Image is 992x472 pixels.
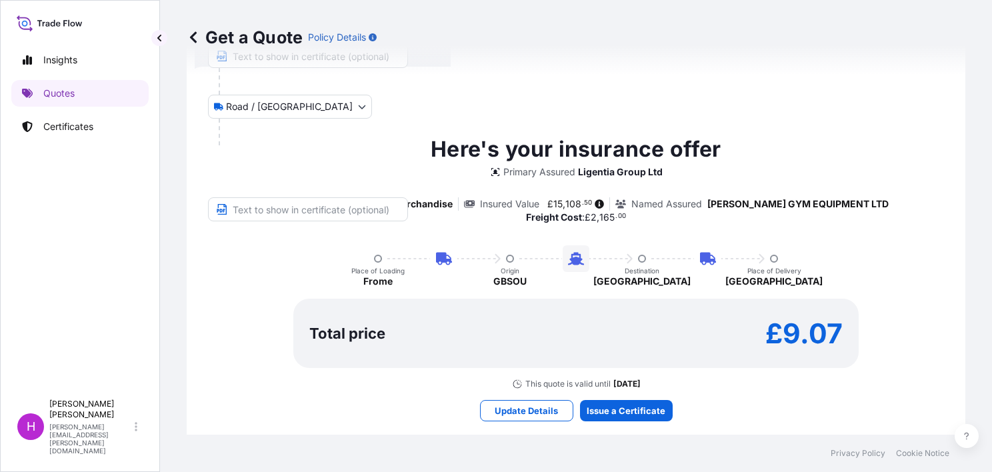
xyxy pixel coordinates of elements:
[707,197,889,211] p: [PERSON_NAME] GYM EQUIPMENT LTD
[208,197,408,221] input: Text to appear on certificate
[11,47,149,73] a: Insights
[625,267,659,275] p: Destination
[831,448,885,459] a: Privacy Policy
[578,165,663,179] p: Ligentia Group Ltd
[503,165,575,179] p: Primary Assured
[585,213,591,222] span: £
[49,423,132,455] p: [PERSON_NAME][EMAIL_ADDRESS][PERSON_NAME][DOMAIN_NAME]
[765,323,843,344] p: £9.07
[480,197,539,211] p: Insured Value
[11,113,149,140] a: Certificates
[351,267,405,275] p: Place of Loading
[584,201,592,205] span: 50
[587,404,665,417] p: Issue a Certificate
[501,267,519,275] p: Origin
[308,31,366,44] p: Policy Details
[599,213,615,222] span: 165
[493,275,527,288] p: GBSOU
[11,80,149,107] a: Quotes
[615,214,617,219] span: .
[526,211,626,224] p: :
[580,400,673,421] button: Issue a Certificate
[593,275,691,288] p: [GEOGRAPHIC_DATA]
[363,275,393,288] p: Frome
[631,197,702,211] p: Named Assured
[597,213,599,222] span: ,
[525,379,611,389] p: This quote is valid until
[582,201,584,205] span: .
[226,100,353,113] span: Road / [GEOGRAPHIC_DATA]
[43,53,77,67] p: Insights
[553,199,563,209] span: 15
[563,199,565,209] span: ,
[547,199,553,209] span: £
[896,448,949,459] a: Cookie Notice
[27,420,35,433] span: H
[613,379,641,389] p: [DATE]
[309,327,385,340] p: Total price
[49,399,132,420] p: [PERSON_NAME] [PERSON_NAME]
[495,404,558,417] p: Update Details
[208,95,372,119] button: Select transport
[618,214,626,219] span: 00
[725,275,823,288] p: [GEOGRAPHIC_DATA]
[43,120,93,133] p: Certificates
[43,87,75,100] p: Quotes
[480,400,573,421] button: Update Details
[526,211,582,223] b: Freight Cost
[187,27,303,48] p: Get a Quote
[591,213,597,222] span: 2
[747,267,801,275] p: Place of Delivery
[565,199,581,209] span: 108
[431,133,721,165] p: Here's your insurance offer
